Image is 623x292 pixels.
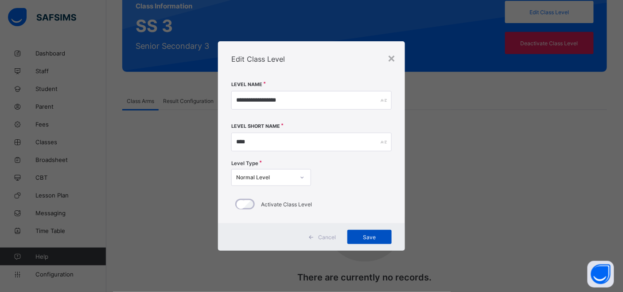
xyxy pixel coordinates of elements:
[588,261,614,288] button: Open asap
[231,160,258,166] span: Level Type
[236,174,295,181] div: Normal Level
[261,201,312,208] label: Activate Class Level
[231,55,285,63] span: Edit Class Level
[318,234,336,241] span: Cancel
[231,82,262,87] label: Level Name
[231,123,280,129] label: Level Short Name
[354,234,385,241] span: Save
[388,50,396,65] div: ×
